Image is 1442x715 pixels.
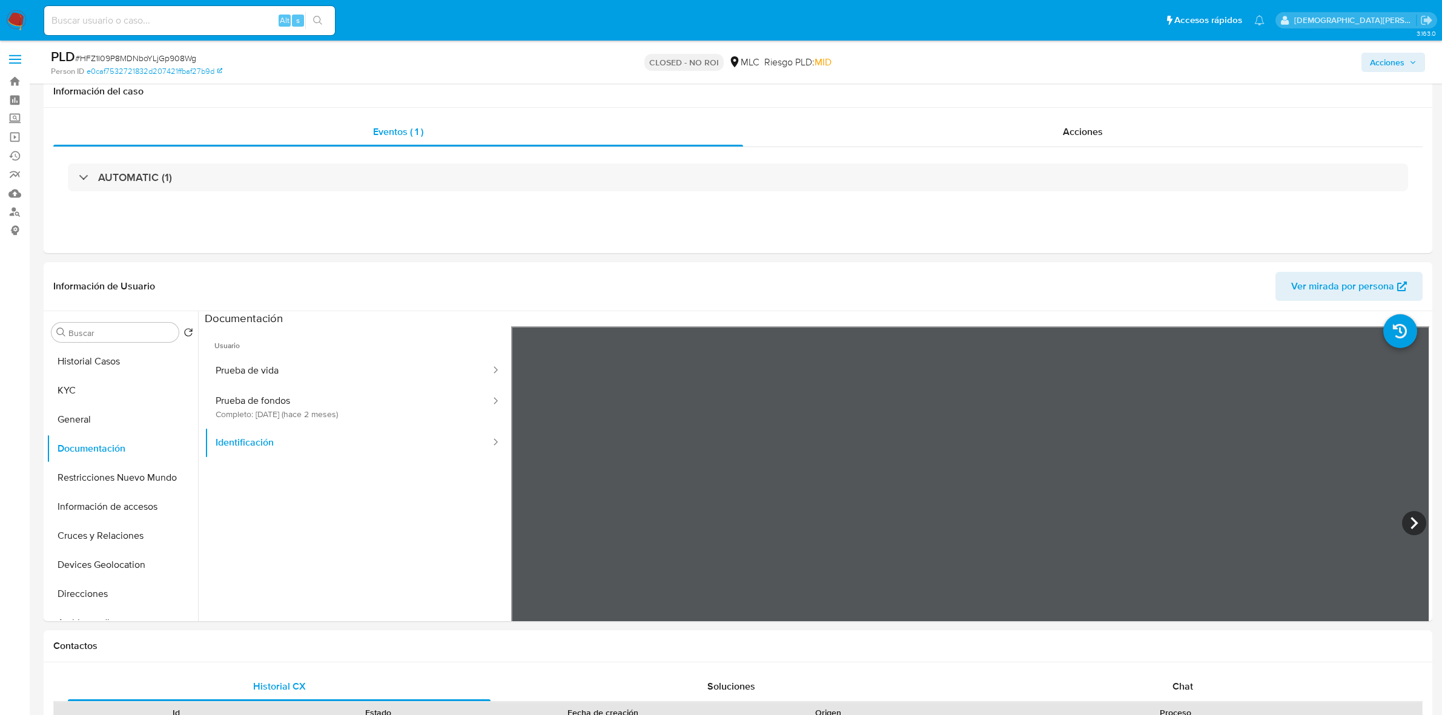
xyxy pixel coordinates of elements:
h1: Información del caso [53,85,1423,97]
span: s [296,15,300,26]
button: search-icon [305,12,330,29]
div: MLC [729,56,759,69]
button: Buscar [56,328,66,337]
span: # HFZ1I09P8MDNboYLjGp908Wg [75,52,196,64]
span: Chat [1172,679,1193,693]
span: Eventos ( 1 ) [373,125,423,139]
button: Información de accesos [47,492,198,521]
b: Person ID [51,66,84,77]
button: Historial Casos [47,347,198,376]
p: cristian.porley@mercadolibre.com [1294,15,1417,26]
div: AUTOMATIC (1) [68,163,1408,191]
span: Historial CX [253,679,306,693]
button: Documentación [47,434,198,463]
input: Buscar [68,328,174,338]
button: General [47,405,198,434]
span: Acciones [1063,125,1103,139]
button: Devices Geolocation [47,550,198,579]
p: CLOSED - NO ROI [644,54,724,71]
h1: Contactos [53,640,1423,652]
a: e0caf7532721832d207421ffbaf27b9d [87,66,222,77]
a: Notificaciones [1254,15,1265,25]
span: Ver mirada por persona [1291,272,1394,301]
input: Buscar usuario o caso... [44,13,335,28]
span: Acciones [1370,53,1404,72]
span: Riesgo PLD: [764,56,832,69]
a: Salir [1420,14,1433,27]
button: Volver al orden por defecto [184,328,193,341]
span: Soluciones [707,679,755,693]
button: Restricciones Nuevo Mundo [47,463,198,492]
span: Alt [280,15,289,26]
button: KYC [47,376,198,405]
h1: Información de Usuario [53,280,155,292]
span: Accesos rápidos [1174,14,1242,27]
b: PLD [51,47,75,66]
h3: AUTOMATIC (1) [98,171,172,184]
button: Direcciones [47,579,198,608]
button: Archivos adjuntos [47,608,198,638]
button: Ver mirada por persona [1275,272,1423,301]
span: MID [815,55,832,69]
button: Cruces y Relaciones [47,521,198,550]
button: Acciones [1361,53,1425,72]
